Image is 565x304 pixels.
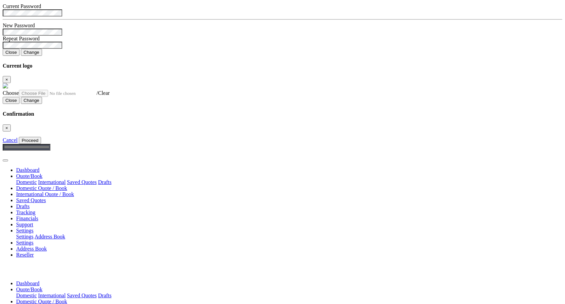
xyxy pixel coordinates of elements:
[16,210,35,215] a: Tracking
[3,36,40,41] label: Repeat Password
[3,124,11,131] button: Close
[3,76,11,83] button: Close
[16,173,42,179] a: Quote/Book
[16,240,34,245] a: Settings
[16,216,38,221] a: Financials
[3,90,97,96] a: Choose
[16,293,562,299] div: Quote/Book
[16,191,74,197] a: International Quote / Book
[16,167,39,173] a: Dashboard
[16,234,34,239] a: Settings
[98,179,112,185] a: Drafts
[16,179,562,185] div: Quote/Book
[16,197,46,203] a: Saved Quotes
[67,293,97,298] a: Saved Quotes
[16,293,37,298] a: Domestic
[38,293,66,298] a: International
[98,90,110,96] a: Clear
[16,252,34,258] a: Reseller
[16,228,34,233] a: Settings
[3,111,562,117] h4: Confirmation
[3,97,20,104] button: Close
[3,3,41,9] label: Current Password
[3,63,562,69] h4: Current logo
[3,90,562,97] div: /
[16,222,33,227] a: Support
[21,97,42,104] button: Change
[16,203,30,209] a: Drafts
[19,137,41,144] button: Proceed
[16,280,39,286] a: Dashboard
[3,137,17,143] a: Cancel
[38,179,66,185] a: International
[3,23,35,28] label: New Password
[35,234,65,239] a: Address Book
[5,77,8,82] span: ×
[16,179,37,185] a: Domestic
[98,293,112,298] a: Drafts
[67,179,97,185] a: Saved Quotes
[3,83,8,88] img: GetCustomerLogo
[16,185,67,191] a: Domestic Quote / Book
[16,246,47,252] a: Address Book
[16,287,42,292] a: Quote/Book
[3,159,8,161] button: Toggle navigation
[21,49,42,56] button: Change
[16,234,562,240] div: Quote/Book
[3,49,20,56] button: Close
